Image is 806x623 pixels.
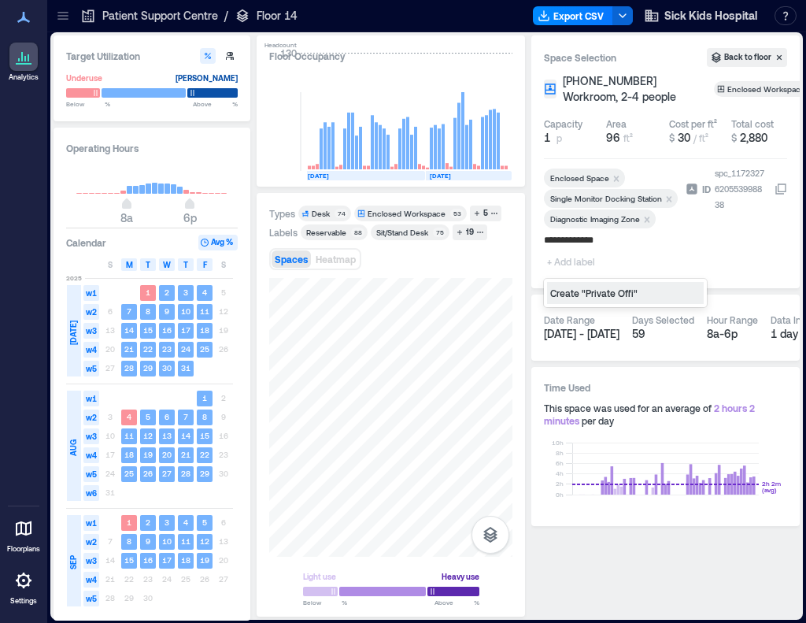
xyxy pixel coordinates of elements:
[303,598,347,607] span: Below %
[165,412,169,421] text: 6
[146,287,150,297] text: 1
[434,598,479,607] span: Above %
[335,209,348,218] div: 74
[165,517,169,527] text: 3
[162,450,172,459] text: 20
[202,412,207,421] text: 8
[5,562,43,610] a: Settings
[552,439,564,447] tspan: 10h
[275,254,308,265] span: Spaces
[200,536,209,546] text: 12
[124,450,134,459] text: 18
[202,517,207,527] text: 5
[66,273,82,283] span: 2025
[162,344,172,354] text: 23
[127,517,131,527] text: 1
[669,132,675,143] span: $
[83,485,99,501] span: w6
[693,132,708,143] span: / ft²
[83,304,99,320] span: w2
[165,287,169,297] text: 2
[143,555,153,565] text: 16
[203,258,207,271] span: F
[124,555,134,565] text: 15
[740,131,767,144] span: 2,880
[563,73,708,105] button: [PHONE_NUMBER] Workroom, 2-4 people
[544,130,600,146] button: 1 p
[124,469,134,478] text: 25
[376,227,428,238] div: Sit/Stand Desk
[200,344,209,354] text: 25
[669,117,717,130] div: Cost per ft²
[316,254,356,265] span: Heatmap
[544,117,582,130] div: Capacity
[544,380,787,395] h3: Time Used
[550,193,662,204] div: Single Monitor Docking Station
[2,510,45,558] a: Floorplans
[544,327,619,340] span: [DATE] - [DATE]
[713,165,766,213] div: spc_1172327620553998838
[547,282,704,304] div: Create "Private Offi"
[312,250,359,268] button: Heatmap
[257,8,298,24] p: Floor 14
[183,287,188,297] text: 3
[143,450,153,459] text: 19
[181,555,190,565] text: 18
[556,469,564,477] tspan: 4h
[556,491,564,499] tspan: 0h
[127,412,131,421] text: 4
[308,172,329,180] text: [DATE]
[102,8,218,24] p: Patient Support Centre
[108,258,113,271] span: S
[66,48,238,64] h3: Target Utilization
[83,466,99,482] span: w5
[83,391,99,406] span: w1
[181,363,190,373] text: 31
[83,323,99,339] span: w3
[464,225,476,239] div: 19
[202,287,207,297] text: 4
[200,450,209,459] text: 22
[183,517,188,527] text: 4
[163,258,171,271] span: W
[146,306,150,316] text: 8
[124,363,134,373] text: 28
[544,313,595,326] div: Date Range
[83,342,99,358] span: w4
[556,459,564,467] tspan: 6h
[66,70,102,86] div: Underuse
[143,431,153,440] text: 12
[269,226,298,239] div: Labels
[146,258,150,271] span: T
[544,130,550,146] span: 1
[200,306,209,316] text: 11
[269,48,512,64] div: Floor Occupancy
[442,569,479,584] div: Heavy use
[221,258,226,271] span: S
[200,469,209,478] text: 29
[83,591,99,606] span: w5
[124,325,134,335] text: 14
[664,8,757,24] span: Sick Kids Hospital
[83,361,99,376] span: w5
[83,447,99,463] span: w4
[312,208,330,219] div: Desk
[181,325,190,335] text: 17
[224,8,228,24] p: /
[200,431,209,440] text: 15
[544,50,707,65] h3: Space Selection
[183,258,188,271] span: T
[707,326,758,342] div: 8a - 6p
[162,469,172,478] text: 27
[606,117,627,130] div: Area
[66,235,106,250] h3: Calendar
[481,206,490,221] div: 5
[165,306,169,316] text: 9
[453,224,487,240] button: 19
[556,480,564,488] tspan: 2h
[430,172,451,180] text: [DATE]
[162,431,172,440] text: 13
[143,469,153,478] text: 26
[143,363,153,373] text: 29
[83,534,99,550] span: w2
